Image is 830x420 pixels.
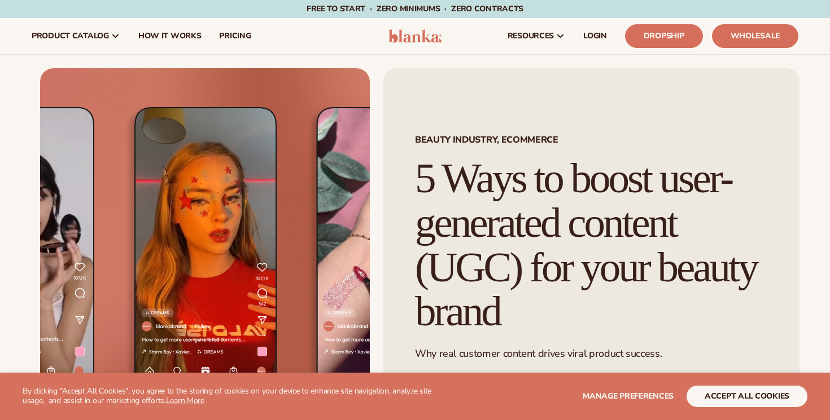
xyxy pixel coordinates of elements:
a: Dropship [625,24,703,48]
span: resources [508,32,554,41]
a: Wholesale [712,24,798,48]
a: pricing [210,18,260,54]
span: BEAUTY INDUSTRY, ECOMMERCE [415,135,768,144]
img: logo [388,29,442,43]
h1: 5 Ways to boost user-generated content (UGC) for your beauty brand [415,156,768,334]
a: How It Works [129,18,211,54]
a: resources [499,18,574,54]
p: Why real customer content drives viral product success. [415,347,768,360]
a: product catalog [23,18,129,54]
span: product catalog [32,32,109,41]
button: Manage preferences [583,386,674,407]
a: Learn More [166,395,204,406]
p: By clicking "Accept All Cookies", you agree to the storing of cookies on your device to enhance s... [23,387,441,406]
span: Manage preferences [583,391,674,401]
span: How It Works [138,32,202,41]
span: LOGIN [583,32,607,41]
button: accept all cookies [687,386,807,407]
span: pricing [219,32,251,41]
span: Free to start · ZERO minimums · ZERO contracts [307,3,523,14]
a: LOGIN [574,18,616,54]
